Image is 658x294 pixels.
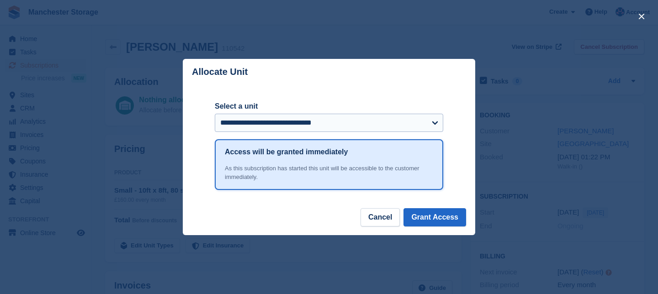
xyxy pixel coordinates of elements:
p: Allocate Unit [192,67,248,77]
label: Select a unit [215,101,443,112]
div: As this subscription has started this unit will be accessible to the customer immediately. [225,164,433,182]
button: close [634,9,649,24]
button: Cancel [361,208,400,226]
h1: Access will be granted immediately [225,147,348,157]
button: Grant Access [403,208,466,226]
